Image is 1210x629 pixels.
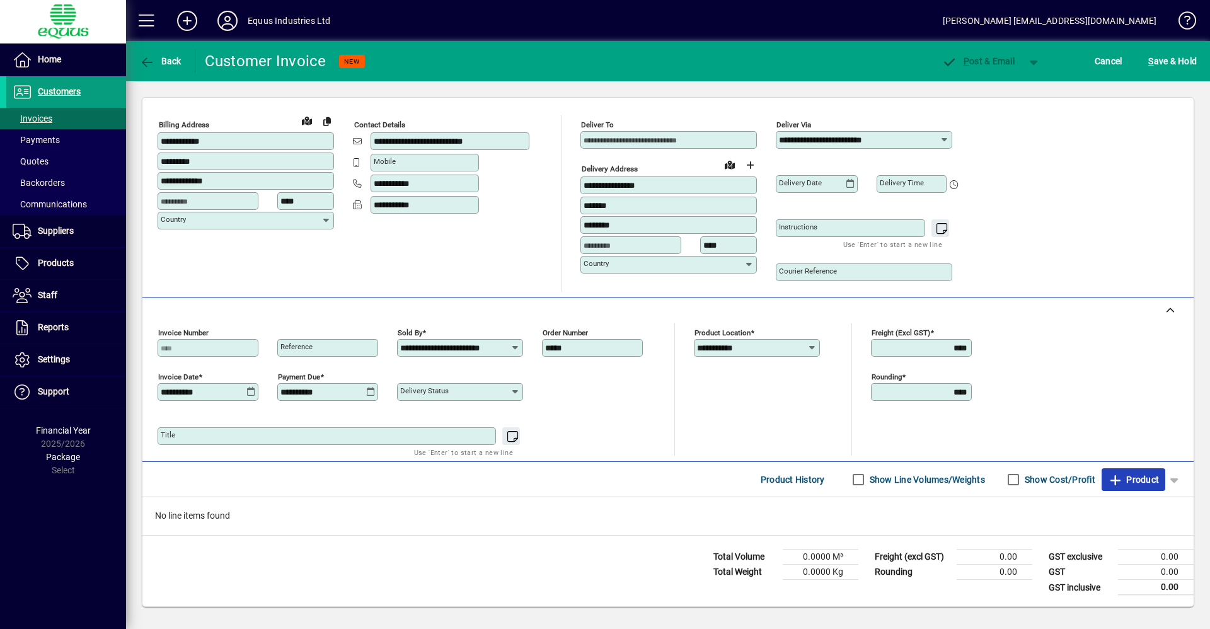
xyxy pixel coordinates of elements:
span: Product [1108,470,1159,490]
button: Save & Hold [1145,50,1200,72]
label: Show Line Volumes/Weights [867,473,985,486]
span: Payments [13,135,60,145]
span: Support [38,386,69,396]
a: Quotes [6,151,126,172]
div: No line items found [142,497,1194,535]
button: Add [167,9,207,32]
a: Suppliers [6,216,126,247]
a: Home [6,44,126,76]
span: Reports [38,322,69,332]
mat-label: Deliver To [581,120,614,129]
span: Home [38,54,61,64]
td: Freight (excl GST) [868,550,957,565]
span: Invoices [13,113,52,124]
span: Quotes [13,156,49,166]
mat-label: Courier Reference [779,267,837,275]
span: Customers [38,86,81,96]
mat-label: Invoice number [158,328,209,337]
mat-label: Country [161,215,186,224]
div: Customer Invoice [205,51,326,71]
button: Cancel [1092,50,1126,72]
a: Reports [6,312,126,343]
a: Staff [6,280,126,311]
a: Backorders [6,172,126,193]
span: Back [139,56,181,66]
a: Invoices [6,108,126,129]
td: 0.0000 M³ [783,550,858,565]
span: ost & Email [942,56,1015,66]
div: Equus Industries Ltd [248,11,331,31]
td: GST inclusive [1042,580,1118,596]
mat-label: Country [584,259,609,268]
span: Package [46,452,80,462]
mat-label: Delivery time [880,178,924,187]
td: Total Weight [707,565,783,580]
mat-label: Payment due [278,372,320,381]
a: Knowledge Base [1169,3,1194,43]
div: [PERSON_NAME] [EMAIL_ADDRESS][DOMAIN_NAME] [943,11,1156,31]
mat-label: Rounding [872,372,902,381]
span: Product History [761,470,825,490]
mat-label: Delivery status [400,386,449,395]
span: P [964,56,969,66]
app-page-header-button: Back [126,50,195,72]
td: GST [1042,565,1118,580]
mat-label: Invoice date [158,372,199,381]
mat-label: Delivery date [779,178,822,187]
mat-label: Instructions [779,222,817,231]
td: 0.00 [1118,565,1194,580]
button: Product History [756,468,830,491]
a: Payments [6,129,126,151]
mat-label: Order number [543,328,588,337]
span: Communications [13,199,87,209]
button: Choose address [740,155,760,175]
td: 0.0000 Kg [783,565,858,580]
mat-label: Freight (excl GST) [872,328,930,337]
td: 0.00 [957,565,1032,580]
button: Copy to Delivery address [317,111,337,131]
span: ave & Hold [1148,51,1197,71]
td: 0.00 [957,550,1032,565]
span: Products [38,258,74,268]
td: 0.00 [1118,550,1194,565]
span: S [1148,56,1153,66]
span: NEW [344,57,360,66]
mat-label: Reference [280,342,313,351]
mat-label: Product location [694,328,751,337]
mat-hint: Use 'Enter' to start a new line [843,237,942,251]
span: Financial Year [36,425,91,436]
a: Support [6,376,126,408]
button: Post & Email [935,50,1021,72]
label: Show Cost/Profit [1022,473,1095,486]
a: View on map [720,154,740,175]
a: Products [6,248,126,279]
td: 0.00 [1118,580,1194,596]
td: Total Volume [707,550,783,565]
a: Settings [6,344,126,376]
a: Communications [6,193,126,215]
mat-label: Sold by [398,328,422,337]
span: Settings [38,354,70,364]
a: View on map [297,110,317,130]
span: Cancel [1095,51,1122,71]
mat-hint: Use 'Enter' to start a new line [414,445,513,459]
span: Staff [38,290,57,300]
span: Backorders [13,178,65,188]
button: Back [136,50,185,72]
button: Product [1102,468,1165,491]
td: Rounding [868,565,957,580]
span: Suppliers [38,226,74,236]
mat-label: Deliver via [776,120,811,129]
mat-label: Title [161,430,175,439]
mat-label: Mobile [374,157,396,166]
td: GST exclusive [1042,550,1118,565]
button: Profile [207,9,248,32]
